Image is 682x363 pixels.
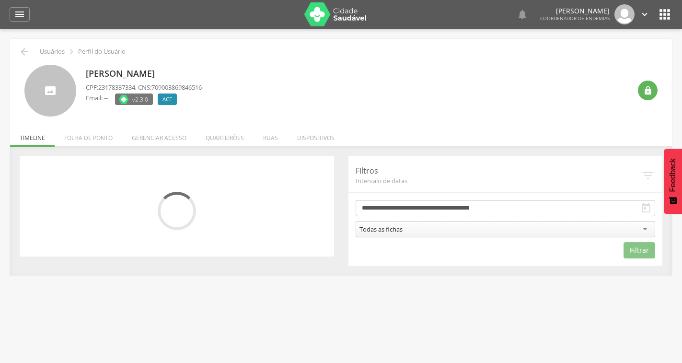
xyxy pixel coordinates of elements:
[664,149,682,214] button: Feedback - Mostrar pesquisa
[98,83,135,92] span: 23178337334
[162,95,172,103] span: ACE
[540,8,610,14] p: [PERSON_NAME]
[196,124,254,147] li: Quarteirões
[669,158,677,192] span: Feedback
[115,94,153,105] label: Versão do aplicativo
[86,83,202,92] p: CPF: , CNS:
[122,124,196,147] li: Gerenciar acesso
[288,124,344,147] li: Dispositivos
[640,202,652,214] i: 
[624,242,655,258] button: Filtrar
[638,81,658,100] div: Resetar senha
[643,86,653,95] i: 
[78,48,126,56] p: Perfil do Usuário
[40,48,65,56] p: Usuários
[641,168,655,183] i: 
[132,94,148,104] span: v2.3.0
[19,46,30,58] i: Voltar
[356,176,641,185] span: Intervalo de datas
[639,9,650,20] i: 
[86,68,202,80] p: [PERSON_NAME]
[151,83,202,92] span: 709003869846516
[254,124,288,147] li: Ruas
[55,124,122,147] li: Folha de ponto
[66,47,77,57] i: 
[639,4,650,24] a: 
[86,94,108,103] p: Email: --
[359,225,403,234] div: Todas as fichas
[657,7,672,22] i: 
[517,9,528,20] i: 
[356,165,641,176] p: Filtros
[10,7,30,22] a: 
[14,9,25,20] i: 
[540,15,610,22] span: Coordenador de Endemias
[517,4,528,24] a: 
